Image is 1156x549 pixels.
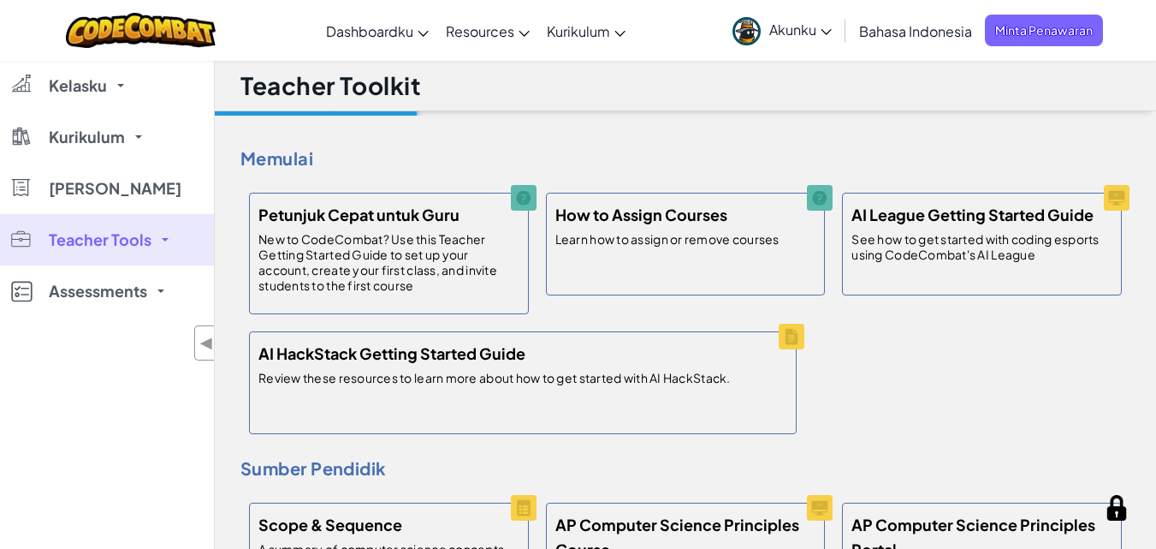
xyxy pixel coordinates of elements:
h5: AI League Getting Started Guide [851,202,1094,227]
h5: Petunjuk Cepat untuk Guru [258,202,459,227]
h5: Scope & Sequence [258,512,402,537]
span: Teacher Tools [49,232,151,248]
span: Dashboardku [326,22,413,40]
a: Minta Penawaran [985,15,1103,46]
h5: How to Assign Courses [555,202,727,227]
span: Resources [446,22,514,40]
img: avatar [732,17,761,45]
a: Resources [437,8,538,54]
a: AI League Getting Started Guide See how to get started with coding esports using CodeCombat's AI ... [833,184,1130,304]
a: Kurikulum [538,8,634,54]
span: Bahasa Indonesia [859,22,972,40]
a: How to Assign Courses Learn how to assign or remove courses [537,184,834,304]
p: New to CodeCombat? Use this Teacher Getting Started Guide to set up your account, create your fir... [258,231,519,293]
span: Kurikulum [547,22,610,40]
p: See how to get started with coding esports using CodeCombat's AI League [851,231,1112,262]
h1: Teacher Toolkit [240,69,421,102]
a: Dashboardku [317,8,437,54]
span: Kurikulum [49,129,125,145]
span: [PERSON_NAME] [49,181,181,196]
a: Petunjuk Cepat untuk Guru New to CodeCombat? Use this Teacher Getting Started Guide to set up you... [240,184,537,323]
h4: Sumber pendidik [240,456,1130,481]
a: AI HackStack Getting Started Guide Review these resources to learn more about how to get started ... [240,323,805,443]
img: CodeCombat logo [66,13,216,48]
a: Akunku [724,3,840,57]
p: Review these resources to learn more about how to get started with AI HackStack. [258,370,731,385]
h4: Memulai [240,146,1130,171]
span: Akunku [769,21,832,39]
p: Learn how to assign or remove courses [555,231,780,247]
span: Assessments [49,283,147,299]
a: Bahasa Indonesia [851,8,981,54]
span: ◀ [199,331,214,355]
h5: AI HackStack Getting Started Guide [258,341,525,366]
span: Kelasku [49,78,107,93]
